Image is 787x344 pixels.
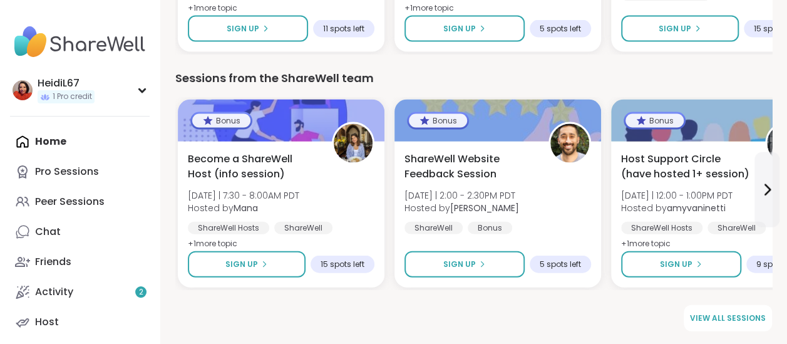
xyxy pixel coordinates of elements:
[321,259,364,269] span: 15 spots left
[10,217,150,247] a: Chat
[139,287,143,298] span: 2
[188,16,308,42] button: Sign Up
[227,23,259,34] span: Sign Up
[468,222,512,234] div: Bonus
[10,20,150,64] img: ShareWell Nav Logo
[540,259,581,269] span: 5 spots left
[707,222,766,234] div: ShareWell
[621,16,739,42] button: Sign Up
[334,124,373,163] img: Mana
[621,202,733,214] span: Hosted by
[660,259,692,270] span: Sign Up
[404,16,525,42] button: Sign Up
[621,251,741,278] button: Sign Up
[450,202,519,214] b: [PERSON_NAME]
[409,114,467,128] div: Bonus
[621,189,733,202] span: [DATE] | 12:00 - 1:00PM PDT
[690,313,766,324] span: View all sessions
[443,23,476,34] span: Sign Up
[192,114,250,128] div: Bonus
[684,305,772,331] a: View all sessions
[35,225,61,239] div: Chat
[35,255,71,269] div: Friends
[667,202,726,214] b: amyvaninetti
[35,165,99,179] div: Pro Sessions
[234,202,258,214] b: Mana
[404,189,519,202] span: [DATE] | 2:00 - 2:30PM PDT
[550,124,589,163] img: brett
[443,259,476,270] span: Sign Up
[188,251,306,278] button: Sign Up
[13,80,33,100] img: HeidiL67
[38,76,95,90] div: HeidiL67
[188,222,269,234] div: ShareWell Hosts
[10,277,150,307] a: Activity2
[540,24,581,34] span: 5 spots left
[621,222,702,234] div: ShareWell Hosts
[225,259,258,270] span: Sign Up
[625,114,684,128] div: Bonus
[35,285,73,299] div: Activity
[35,195,105,209] div: Peer Sessions
[188,202,299,214] span: Hosted by
[621,152,751,182] span: Host Support Circle (have hosted 1+ session)
[659,23,691,34] span: Sign Up
[35,315,59,329] div: Host
[404,251,525,278] button: Sign Up
[188,152,318,182] span: Become a ShareWell Host (info session)
[274,222,332,234] div: ShareWell
[404,152,535,182] span: ShareWell Website Feedback Session
[53,91,92,102] span: 1 Pro credit
[323,24,364,34] span: 11 spots left
[10,187,150,217] a: Peer Sessions
[188,189,299,202] span: [DATE] | 7:30 - 8:00AM PDT
[404,222,463,234] div: ShareWell
[10,157,150,187] a: Pro Sessions
[175,70,772,87] div: Sessions from the ShareWell team
[404,202,519,214] span: Hosted by
[10,247,150,277] a: Friends
[10,307,150,337] a: Host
